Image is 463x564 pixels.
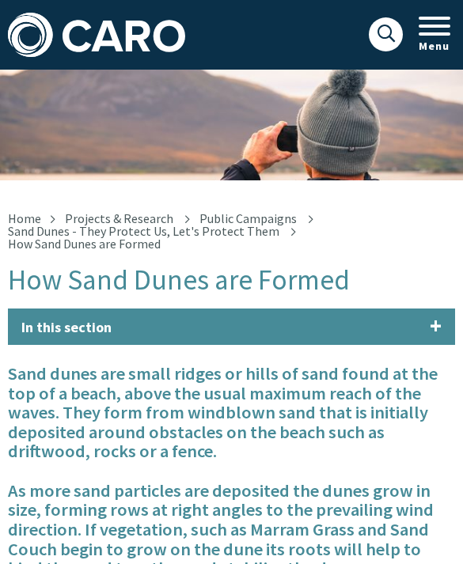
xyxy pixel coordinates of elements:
button: Mobile search toggle [369,17,403,51]
button: Mobile Navigation Toggle [413,17,455,52]
span: How Sand Dunes are Formed [8,236,161,252]
img: Caro logo [8,13,185,57]
h1: How Sand Dunes are Formed [8,265,455,296]
a: Home [8,210,41,226]
a: Public Campaigns [199,210,297,226]
a: In this section [8,308,455,345]
span: Menu [419,40,450,51]
a: Sand Dunes - They Protect Us, Let's Protect Them [8,223,279,239]
a: Projects & Research [65,210,173,226]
